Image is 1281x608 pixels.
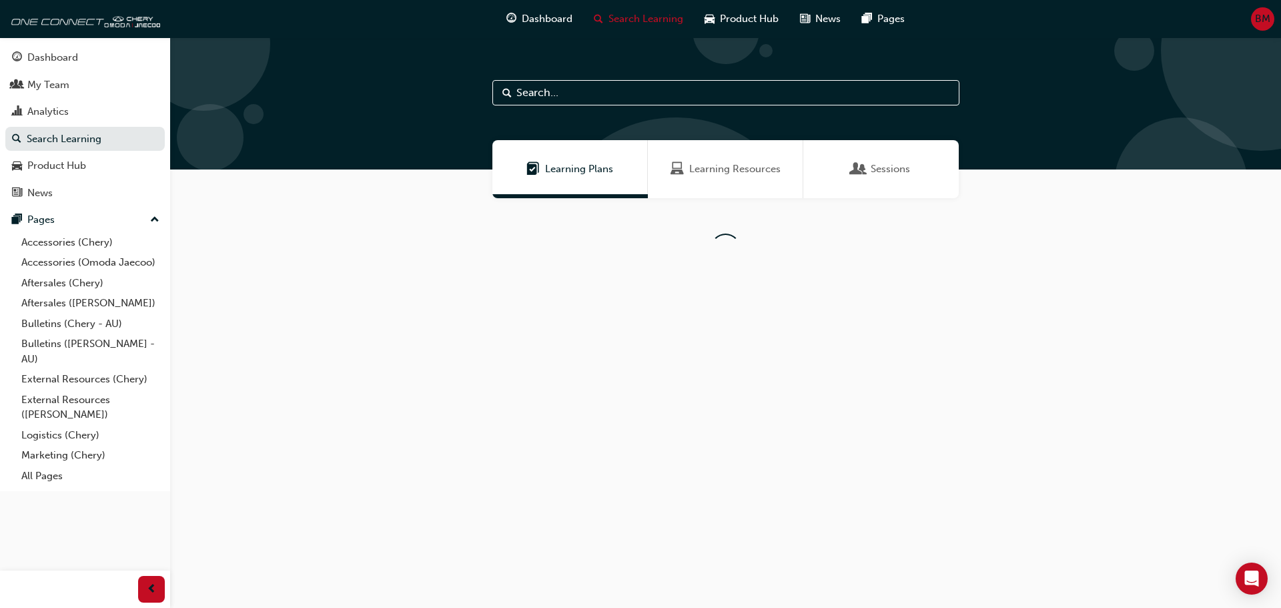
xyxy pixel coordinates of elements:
[648,140,803,198] a: Learning ResourcesLearning Resources
[1251,7,1274,31] button: BM
[27,212,55,228] div: Pages
[16,252,165,273] a: Accessories (Omoda Jaecoo)
[27,77,69,93] div: My Team
[12,133,21,145] span: search-icon
[720,11,779,27] span: Product Hub
[27,104,69,119] div: Analytics
[608,11,683,27] span: Search Learning
[5,208,165,232] button: Pages
[27,158,86,174] div: Product Hub
[16,273,165,294] a: Aftersales (Chery)
[526,162,540,177] span: Learning Plans
[492,140,648,198] a: Learning PlansLearning Plans
[594,11,603,27] span: search-icon
[5,45,165,70] a: Dashboard
[16,232,165,253] a: Accessories (Chery)
[689,162,781,177] span: Learning Resources
[12,214,22,226] span: pages-icon
[5,181,165,206] a: News
[694,5,789,33] a: car-iconProduct Hub
[871,162,910,177] span: Sessions
[27,186,53,201] div: News
[492,80,959,105] input: Search...
[545,162,613,177] span: Learning Plans
[815,11,841,27] span: News
[16,314,165,334] a: Bulletins (Chery - AU)
[16,369,165,390] a: External Resources (Chery)
[502,85,512,101] span: Search
[800,11,810,27] span: news-icon
[16,334,165,369] a: Bulletins ([PERSON_NAME] - AU)
[5,154,165,178] a: Product Hub
[862,11,872,27] span: pages-icon
[7,5,160,32] img: oneconnect
[1255,11,1270,27] span: BM
[12,160,22,172] span: car-icon
[12,79,22,91] span: people-icon
[5,43,165,208] button: DashboardMy TeamAnalyticsSearch LearningProduct HubNews
[5,73,165,97] a: My Team
[522,11,572,27] span: Dashboard
[16,445,165,466] a: Marketing (Chery)
[671,162,684,177] span: Learning Resources
[506,11,516,27] span: guage-icon
[583,5,694,33] a: search-iconSearch Learning
[5,127,165,151] a: Search Learning
[851,5,915,33] a: pages-iconPages
[1236,563,1268,595] div: Open Intercom Messenger
[147,581,157,598] span: prev-icon
[705,11,715,27] span: car-icon
[789,5,851,33] a: news-iconNews
[150,212,159,229] span: up-icon
[12,188,22,200] span: news-icon
[877,11,905,27] span: Pages
[803,140,959,198] a: SessionsSessions
[16,293,165,314] a: Aftersales ([PERSON_NAME])
[16,390,165,425] a: External Resources ([PERSON_NAME])
[496,5,583,33] a: guage-iconDashboard
[16,425,165,446] a: Logistics (Chery)
[12,106,22,118] span: chart-icon
[27,50,78,65] div: Dashboard
[12,52,22,64] span: guage-icon
[16,466,165,487] a: All Pages
[5,99,165,124] a: Analytics
[852,162,865,177] span: Sessions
